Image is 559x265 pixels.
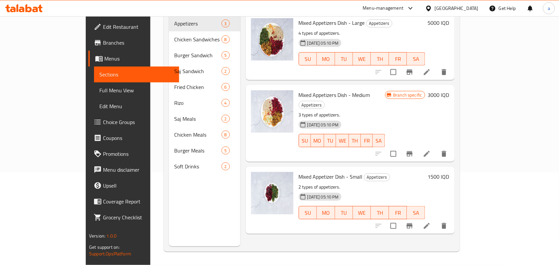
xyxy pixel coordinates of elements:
span: Appetizers [299,101,325,109]
span: MO [320,208,332,218]
div: Rizo4 [169,95,240,111]
div: Chicken Sandwiches8 [169,31,240,47]
span: Menus [104,55,174,63]
span: [DATE] 05:10 PM [305,122,341,128]
span: 4 [222,100,229,106]
button: SU [299,134,311,147]
button: WE [336,134,349,147]
div: items [222,51,230,59]
span: WE [339,136,346,146]
div: Soft Drinks2 [169,158,240,174]
span: 6 [222,84,229,90]
span: Version: [89,232,105,240]
span: FR [364,136,370,146]
a: Menus [88,51,179,66]
div: Burger Meals [174,147,222,155]
span: Appetizers [367,20,392,27]
div: items [222,115,230,123]
div: Chicken Meals8 [169,127,240,143]
a: Edit menu item [423,222,431,230]
span: [DATE] 05:10 PM [305,40,341,46]
button: SU [299,206,317,219]
button: TH [349,134,361,147]
a: Edit menu item [423,150,431,158]
button: MO [317,52,335,66]
h6: 3000 IQD [428,90,449,100]
span: WE [356,208,368,218]
span: Grocery Checklist [103,213,174,221]
span: TU [338,208,350,218]
span: Fried Chicken [174,83,222,91]
span: TH [374,54,386,64]
div: Burger Sandwich5 [169,47,240,63]
span: Mixed Appetizers Dish - Large [299,18,365,28]
span: 8 [222,132,229,138]
button: Branch-specific-item [402,64,418,80]
span: Rizo [174,99,222,107]
div: Chicken Sandwiches [174,35,222,43]
span: TU [338,54,350,64]
button: WE [353,206,371,219]
div: Fried Chicken6 [169,79,240,95]
span: Appetizers [174,20,222,27]
button: SA [407,52,425,66]
a: Edit menu item [423,68,431,76]
button: TU [335,206,353,219]
span: Branch specific [391,92,425,98]
span: FR [392,208,404,218]
div: Saj Meals2 [169,111,240,127]
span: WE [356,54,368,64]
span: Menu disclaimer [103,166,174,174]
span: 3 [222,21,229,27]
span: Select to update [386,65,400,79]
img: Mixed Appetizers Dish - Medium [251,90,293,133]
div: items [222,83,230,91]
span: TH [352,136,358,146]
a: Coupons [88,130,179,146]
span: TU [327,136,333,146]
span: Edit Restaurant [103,23,174,31]
span: 8 [222,36,229,43]
div: Appetizers3 [169,16,240,31]
a: Edit Restaurant [88,19,179,35]
div: Menu-management [363,4,404,12]
button: delete [436,146,452,162]
span: Soft Drinks [174,162,222,170]
button: FR [389,52,407,66]
img: Mixed Appetizers Dish - Large [251,18,293,61]
button: SU [299,52,317,66]
span: MO [320,54,332,64]
span: Get support on: [89,243,120,251]
button: WE [353,52,371,66]
button: TU [335,52,353,66]
div: items [222,20,230,27]
span: 5 [222,52,229,59]
span: 2 [222,68,229,74]
button: Branch-specific-item [402,218,418,234]
a: Choice Groups [88,114,179,130]
div: Burger Sandwich [174,51,222,59]
span: Saj Meals [174,115,222,123]
span: Appetizers [364,173,390,181]
a: Edit Menu [94,98,179,114]
span: Upsell [103,182,174,190]
button: delete [436,64,452,80]
span: 2 [222,116,229,122]
button: FR [389,206,407,219]
a: Branches [88,35,179,51]
button: TU [324,134,336,147]
span: TH [374,208,386,218]
nav: Menu sections [169,13,240,177]
div: items [222,67,230,75]
div: Burger Meals5 [169,143,240,158]
p: 3 types of appetizers. [299,111,385,119]
button: TH [371,206,389,219]
span: Select to update [386,147,400,161]
span: SU [302,136,308,146]
a: Promotions [88,146,179,162]
div: Saj Sandwich2 [169,63,240,79]
a: Full Menu View [94,82,179,98]
img: Mixed Appetizer Dish - Small [251,172,293,214]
